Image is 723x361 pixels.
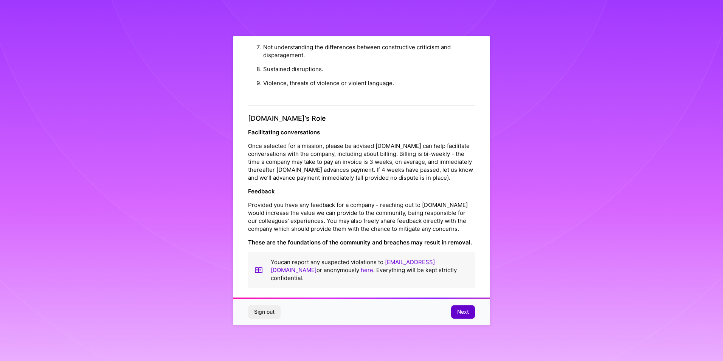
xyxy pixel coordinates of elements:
[248,305,281,319] button: Sign out
[263,62,475,76] li: Sustained disruptions.
[271,258,469,282] p: You can report any suspected violations to or anonymously . Everything will be kept strictly conf...
[248,201,475,233] p: Provided you have any feedback for a company - reaching out to [DOMAIN_NAME] would increase the v...
[254,258,263,282] img: book icon
[248,188,275,195] strong: Feedback
[248,114,475,123] h4: [DOMAIN_NAME]’s Role
[263,76,475,90] li: Violence, threats of violence or violent language.
[248,129,320,136] strong: Facilitating conversations
[263,40,475,62] li: Not understanding the differences between constructive criticism and disparagement.
[361,267,373,274] a: here
[271,259,435,274] a: [EMAIL_ADDRESS][DOMAIN_NAME]
[457,308,469,316] span: Next
[451,305,475,319] button: Next
[254,308,275,316] span: Sign out
[248,239,472,246] strong: These are the foundations of the community and breaches may result in removal.
[248,142,475,182] p: Once selected for a mission, please be advised [DOMAIN_NAME] can help facilitate conversations wi...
